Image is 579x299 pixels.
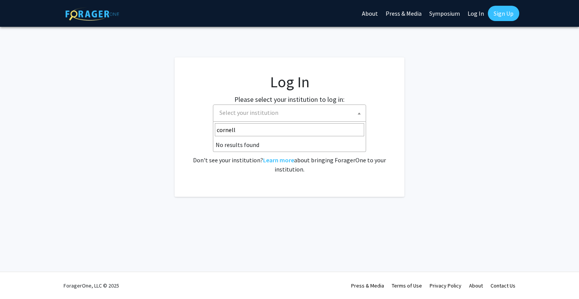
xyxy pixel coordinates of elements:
a: Sign Up [488,6,519,21]
h1: Log In [190,73,389,91]
span: Select your institution [219,109,278,116]
span: Select your institution [213,105,366,122]
a: Terms of Use [392,282,422,289]
li: No results found [213,138,366,152]
a: Privacy Policy [430,282,461,289]
img: ForagerOne Logo [65,7,119,21]
a: Contact Us [491,282,515,289]
a: Press & Media [351,282,384,289]
a: About [469,282,483,289]
div: No account? . Don't see your institution? about bringing ForagerOne to your institution. [190,137,389,174]
label: Please select your institution to log in: [234,94,345,105]
iframe: Chat [6,265,33,293]
span: Select your institution [216,105,366,121]
a: Learn more about bringing ForagerOne to your institution [263,156,294,164]
input: Search [215,123,364,136]
div: ForagerOne, LLC © 2025 [64,272,119,299]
